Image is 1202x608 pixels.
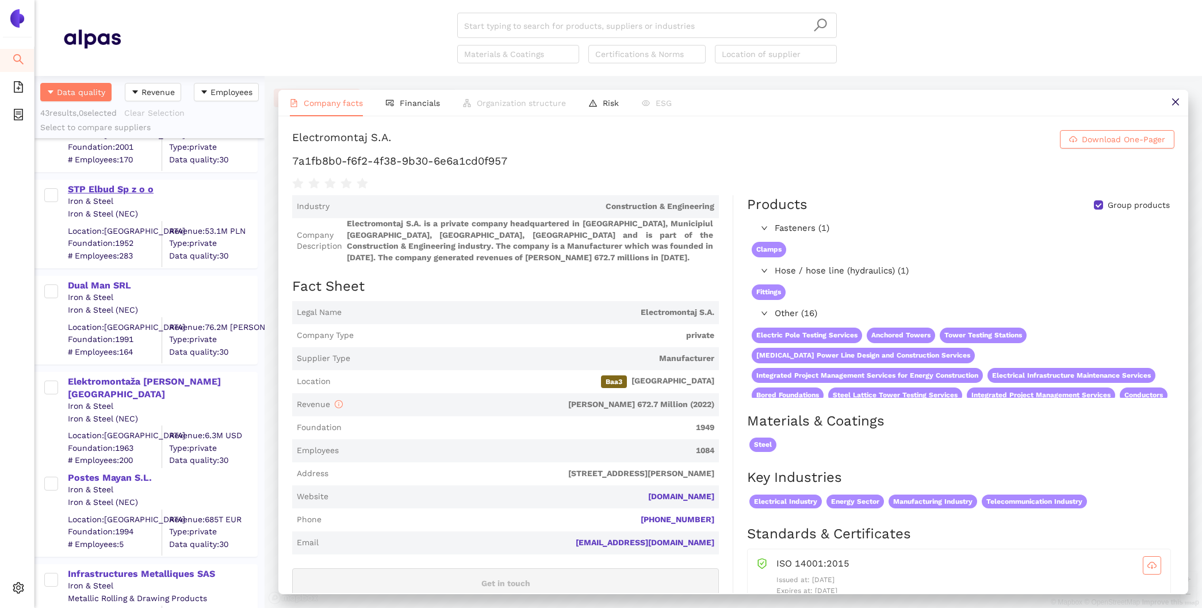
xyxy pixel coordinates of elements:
[297,230,342,252] span: Company Description
[297,201,330,212] span: Industry
[747,412,1174,431] h2: Materials & Coatings
[297,445,339,457] span: Employees
[292,130,392,149] div: Electromontaj S.A.
[68,346,162,358] span: # Employees: 164
[1162,90,1188,116] button: close
[194,83,259,101] button: caret-downEmployees
[334,201,714,212] span: Construction & Engineering
[68,514,162,525] div: Location: [GEOGRAPHIC_DATA]
[752,387,824,403] span: Bored Foundations
[982,495,1087,509] span: Telecommunication Industry
[68,568,257,580] div: Infrastructures Metalliques SAS
[752,328,862,343] span: Electric Pole Testing Services
[68,497,257,508] div: Iron & Steel (NEC)
[335,400,343,408] span: info-circle
[757,556,767,569] span: safety-certificate
[68,129,162,140] div: Location: [GEOGRAPHIC_DATA]
[1069,135,1077,145] span: cloud-download
[333,468,714,480] span: [STREET_ADDRESS][PERSON_NAME]
[68,413,257,424] div: Iron & Steel (NEC)
[967,387,1115,403] span: Integrated Project Management Services
[13,105,24,128] span: container
[747,219,1173,238] div: Fasteners (1)
[775,264,1169,278] span: Hose / hose line (hydraulics) (1)
[68,321,162,333] div: Location: [GEOGRAPHIC_DATA]
[346,422,714,434] span: 1949
[776,575,1161,586] p: Issued at: [DATE]
[463,99,471,107] span: apartment
[292,277,719,297] h2: Fact Sheet
[747,305,1173,323] div: Other (16)
[169,430,257,442] div: Revenue: 6.3M USD
[68,375,257,401] div: Elektromontaža [PERSON_NAME][GEOGRAPHIC_DATA]
[169,514,257,525] div: Revenue: 685T EUR
[826,495,884,509] span: Energy Sector
[210,86,252,98] span: Employees
[292,154,1174,169] h1: 7a1fb8b0-f6f2-4f38-9b30-6e6a1cd0f957
[169,321,257,333] div: Revenue: 76.2M [PERSON_NAME]
[169,250,257,261] span: Data quality: 30
[292,178,304,189] span: star
[761,310,768,317] span: right
[68,196,257,207] div: Iron & Steel
[776,586,1161,596] p: Expires at: [DATE]
[477,98,566,108] span: Organization structure
[13,50,24,73] span: search
[304,98,363,108] span: Company facts
[656,98,672,108] span: ESG
[8,9,26,28] img: Logo
[642,99,650,107] span: eye
[297,307,342,318] span: Legal Name
[749,438,776,452] span: Steel
[131,88,139,97] span: caret-down
[68,334,162,345] span: Foundation: 1991
[169,526,257,538] span: Type: private
[828,387,962,403] span: Steel Lattice Tower Testing Services
[68,593,257,605] div: Metallic Rolling & Drawing Products
[347,218,714,263] span: Electromontaj S.A. is a private company headquartered in [GEOGRAPHIC_DATA], Municipiul [GEOGRAPHI...
[1082,133,1165,146] span: Download One-Pager
[13,578,24,601] span: setting
[63,24,121,53] img: Homepage
[68,279,257,292] div: Dual Man SRL
[297,491,328,503] span: Website
[346,307,714,318] span: Electromontaj S.A.
[1143,556,1161,575] button: cloud-download
[169,334,257,345] span: Type: private
[68,472,257,484] div: Postes Mayan S.L.
[169,154,257,165] span: Data quality: 30
[169,142,257,153] span: Type: private
[68,538,162,550] span: # Employees: 5
[68,238,162,249] span: Foundation: 1952
[603,98,619,108] span: Risk
[589,99,597,107] span: warning
[169,238,257,249] span: Type: private
[68,442,162,454] span: Foundation: 1963
[68,401,257,412] div: Iron & Steel
[776,556,1161,575] div: ISO 14001:2015
[297,400,343,409] span: Revenue
[169,225,257,237] div: Revenue: 53.1M PLN
[68,142,162,153] span: Foundation: 2001
[335,375,714,388] span: [GEOGRAPHIC_DATA]
[68,208,257,220] div: Iron & Steel (NEC)
[290,99,298,107] span: file-text
[200,88,208,97] span: caret-down
[125,83,181,101] button: caret-downRevenue
[68,225,162,237] div: Location: [GEOGRAPHIC_DATA]
[68,455,162,466] span: # Employees: 200
[169,442,257,454] span: Type: private
[169,455,257,466] span: Data quality: 30
[752,284,786,300] span: Fittings
[297,353,350,364] span: Supplier Type
[1060,130,1174,149] button: cloud-downloadDownload One-Pager
[601,375,627,388] span: Baa3
[124,104,192,122] button: Clear Selection
[297,537,319,549] span: Email
[68,580,257,592] div: Iron & Steel
[68,430,162,442] div: Location: [GEOGRAPHIC_DATA]
[297,376,331,387] span: Location
[400,98,440,108] span: Financials
[355,353,714,364] span: Manufacturer
[940,328,1027,343] span: Tower Testing Stations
